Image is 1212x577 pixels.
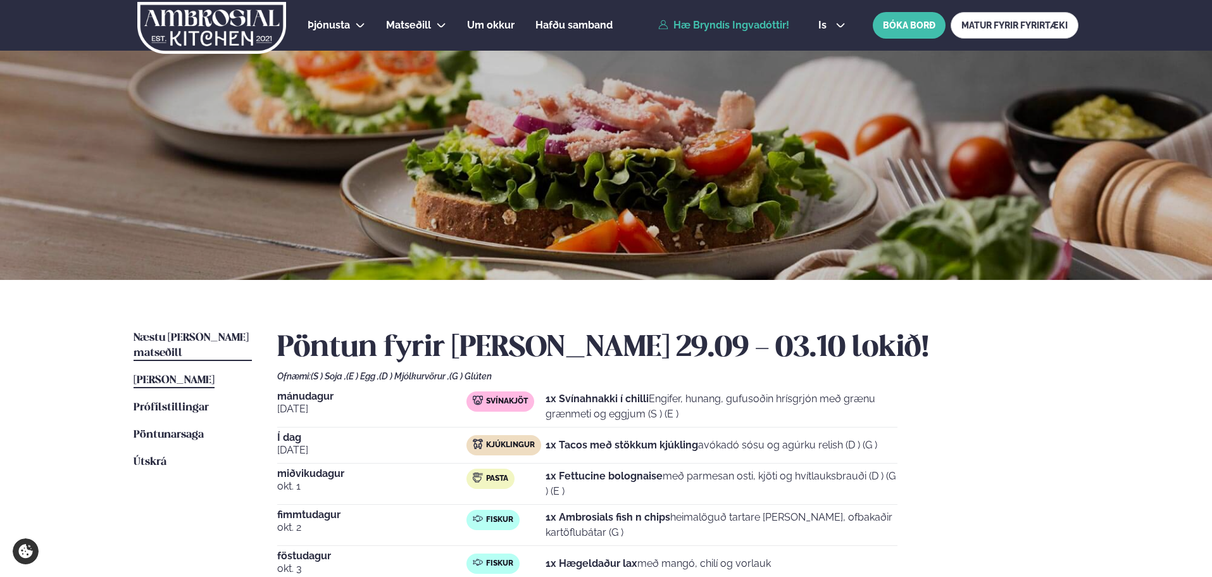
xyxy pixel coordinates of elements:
h2: Pöntun fyrir [PERSON_NAME] 29.09 - 03.10 lokið! [277,331,1078,366]
img: fish.svg [473,514,483,524]
a: Hafðu samband [535,18,613,33]
button: is [808,20,856,30]
span: Svínakjöt [486,396,528,407]
span: (E ) Egg , [346,371,379,381]
a: Hæ Bryndís Ingvadóttir! [658,20,789,31]
a: Pöntunarsaga [134,428,204,443]
span: okt. 3 [277,561,466,576]
a: [PERSON_NAME] [134,373,215,388]
span: (G ) Glúten [449,371,492,381]
p: með mangó, chilí og vorlauk [546,556,771,571]
span: miðvikudagur [277,469,466,479]
span: [DATE] [277,402,466,417]
span: okt. 1 [277,479,466,494]
img: pasta.svg [473,472,483,483]
span: Þjónusta [308,19,350,31]
span: Pasta [486,474,508,484]
strong: 1x Fettucine bolognaise [546,470,663,482]
span: föstudagur [277,551,466,561]
a: Cookie settings [13,538,39,564]
span: Kjúklingur [486,440,535,450]
span: Í dag [277,433,466,443]
a: Um okkur [467,18,515,33]
p: heimalöguð tartare [PERSON_NAME], ofbakaðir kartöflubátar (G ) [546,510,897,540]
span: (S ) Soja , [311,371,346,381]
span: mánudagur [277,391,466,402]
a: Þjónusta [308,18,350,33]
a: Prófílstillingar [134,400,209,415]
span: [PERSON_NAME] [134,375,215,386]
span: Prófílstillingar [134,402,209,413]
span: Pöntunarsaga [134,429,204,440]
div: Ofnæmi: [277,371,1078,381]
strong: 1x Ambrosials fish n chips [546,511,670,523]
span: Matseðill [386,19,431,31]
span: okt. 2 [277,520,466,535]
span: Útskrá [134,457,166,467]
img: pork.svg [473,395,483,405]
a: Matseðill [386,18,431,33]
p: Engifer, hunang, gufusoðin hrísgrjón með grænu grænmeti og eggjum (S ) (E ) [546,391,897,422]
img: fish.svg [473,557,483,567]
img: logo [136,2,287,54]
span: Hafðu samband [535,19,613,31]
a: Næstu [PERSON_NAME] matseðill [134,331,252,361]
p: avókadó sósu og agúrku relish (D ) (G ) [546,438,877,453]
span: Fiskur [486,515,513,525]
img: chicken.svg [473,439,483,449]
a: MATUR FYRIR FYRIRTÆKI [951,12,1078,39]
p: með parmesan osti, kjöti og hvítlauksbrauði (D ) (G ) (E ) [546,469,897,499]
span: Fiskur [486,559,513,569]
strong: 1x Svínahnakki í chilli [546,393,649,405]
a: Útskrá [134,455,166,470]
span: Um okkur [467,19,515,31]
strong: 1x Hægeldaður lax [546,557,637,569]
strong: 1x Tacos með stökkum kjúkling [546,439,698,451]
span: fimmtudagur [277,510,466,520]
span: (D ) Mjólkurvörur , [379,371,449,381]
span: [DATE] [277,443,466,458]
span: is [818,20,830,30]
button: BÓKA BORÐ [873,12,946,39]
span: Næstu [PERSON_NAME] matseðill [134,333,249,358]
